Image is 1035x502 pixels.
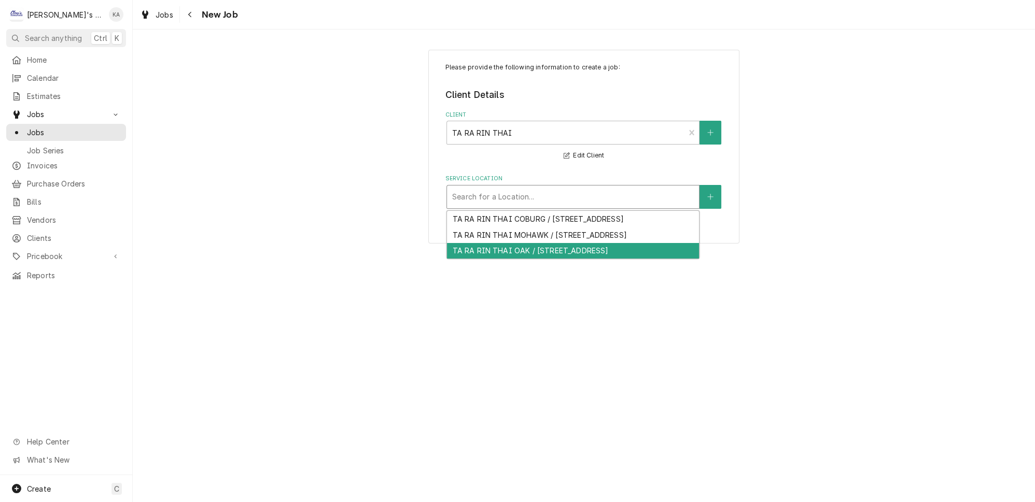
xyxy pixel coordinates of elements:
[27,178,121,189] span: Purchase Orders
[447,211,699,227] div: TA RA RIN THAI COBURG / [STREET_ADDRESS]
[700,121,721,145] button: Create New Client
[445,63,723,72] p: Please provide the following information to create a job:
[27,54,121,65] span: Home
[6,106,126,123] a: Go to Jobs
[6,69,126,87] a: Calendar
[156,9,173,20] span: Jobs
[445,63,723,209] div: Job Create/Update Form
[428,50,739,244] div: Job Create/Update
[27,109,105,120] span: Jobs
[707,193,714,200] svg: Create New Location
[27,127,121,138] span: Jobs
[27,196,121,207] span: Bills
[6,248,126,265] a: Go to Pricebook
[6,29,126,47] button: Search anythingCtrlK
[109,7,123,22] div: KA
[562,149,606,162] button: Edit Client
[25,33,82,44] span: Search anything
[27,484,51,493] span: Create
[445,175,723,208] div: Service Location
[9,7,24,22] div: Clay's Refrigeration's Avatar
[6,433,126,450] a: Go to Help Center
[6,124,126,141] a: Jobs
[6,451,126,468] a: Go to What's New
[6,230,126,247] a: Clients
[27,270,121,281] span: Reports
[6,51,126,68] a: Home
[27,214,121,225] span: Vendors
[445,175,723,183] label: Service Location
[447,243,699,259] div: TA RA RIN THAI OAK / [STREET_ADDRESS]
[27,251,105,262] span: Pricebook
[445,88,723,102] legend: Client Details
[6,267,126,284] a: Reports
[182,6,199,23] button: Navigate back
[6,175,126,192] a: Purchase Orders
[27,436,120,447] span: Help Center
[6,142,126,159] a: Job Series
[136,6,177,23] a: Jobs
[445,111,723,119] label: Client
[27,454,120,465] span: What's New
[6,157,126,174] a: Invoices
[27,145,121,156] span: Job Series
[6,88,126,105] a: Estimates
[447,227,699,243] div: TA RA RIN THAI MOHAWK / [STREET_ADDRESS]
[115,33,119,44] span: K
[27,233,121,243] span: Clients
[27,9,103,20] div: [PERSON_NAME]'s Refrigeration
[6,193,126,210] a: Bills
[27,91,121,102] span: Estimates
[199,8,238,22] span: New Job
[27,160,121,171] span: Invoices
[109,7,123,22] div: Korey Austin's Avatar
[6,211,126,228] a: Vendors
[445,111,723,162] div: Client
[707,129,714,136] svg: Create New Client
[700,185,721,209] button: Create New Location
[114,483,119,494] span: C
[27,73,121,83] span: Calendar
[94,33,107,44] span: Ctrl
[9,7,24,22] div: C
